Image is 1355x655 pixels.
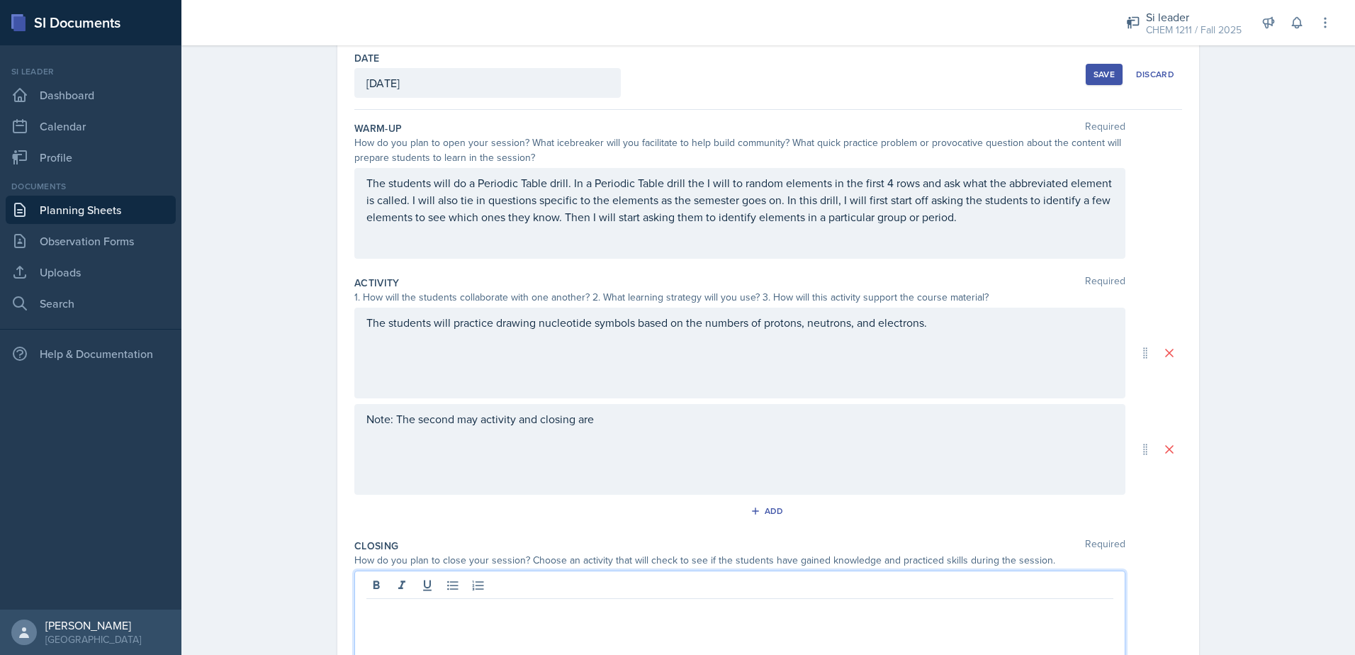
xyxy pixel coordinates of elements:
div: [PERSON_NAME] [45,618,141,632]
label: Closing [354,539,398,553]
a: Uploads [6,258,176,286]
div: CHEM 1211 / Fall 2025 [1146,23,1242,38]
div: Si leader [6,65,176,78]
div: How do you plan to close your session? Choose an activity that will check to see if the students ... [354,553,1125,568]
div: How do you plan to open your session? What icebreaker will you facilitate to help build community... [354,135,1125,165]
span: Required [1085,121,1125,135]
a: Profile [6,143,176,172]
div: 1. How will the students collaborate with one another? 2. What learning strategy will you use? 3.... [354,290,1125,305]
button: Save [1086,64,1123,85]
div: Discard [1136,69,1174,80]
a: Observation Forms [6,227,176,255]
div: Add [753,505,784,517]
button: Discard [1128,64,1182,85]
div: Help & Documentation [6,340,176,368]
label: Activity [354,276,400,290]
div: [GEOGRAPHIC_DATA] [45,632,141,646]
a: Search [6,289,176,318]
button: Add [746,500,792,522]
a: Planning Sheets [6,196,176,224]
a: Calendar [6,112,176,140]
div: Save [1093,69,1115,80]
p: The students will practice drawing nucleotide symbols based on the numbers of protons, neutrons, ... [366,314,1113,331]
div: Si leader [1146,9,1242,26]
label: Date [354,51,379,65]
p: Note: The second may activity and closing are [366,410,1113,427]
label: Warm-Up [354,121,402,135]
div: Documents [6,180,176,193]
a: Dashboard [6,81,176,109]
span: Required [1085,276,1125,290]
p: The students will do a Periodic Table drill. In a Periodic Table drill the I will to random eleme... [366,174,1113,225]
span: Required [1085,539,1125,553]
